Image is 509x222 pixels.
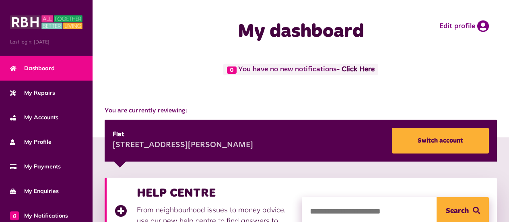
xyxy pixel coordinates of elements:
a: Switch account [392,128,489,154]
span: My Payments [10,162,61,171]
div: [STREET_ADDRESS][PERSON_NAME] [113,139,253,151]
a: Edit profile [439,20,489,32]
img: MyRBH [10,14,82,30]
span: Last login: [DATE] [10,38,82,46]
span: You have no new notifications [223,64,378,75]
span: You are currently reviewing: [105,106,497,116]
h3: HELP CENTRE [137,186,294,200]
span: My Repairs [10,89,55,97]
span: My Accounts [10,113,58,122]
span: 0 [227,66,237,74]
span: My Notifications [10,212,68,220]
a: - Click Here [336,66,375,73]
span: 0 [10,211,19,220]
span: My Profile [10,138,52,146]
h1: My dashboard [205,20,397,44]
span: My Enquiries [10,187,59,195]
span: Dashboard [10,64,55,73]
div: Flat [113,130,253,139]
